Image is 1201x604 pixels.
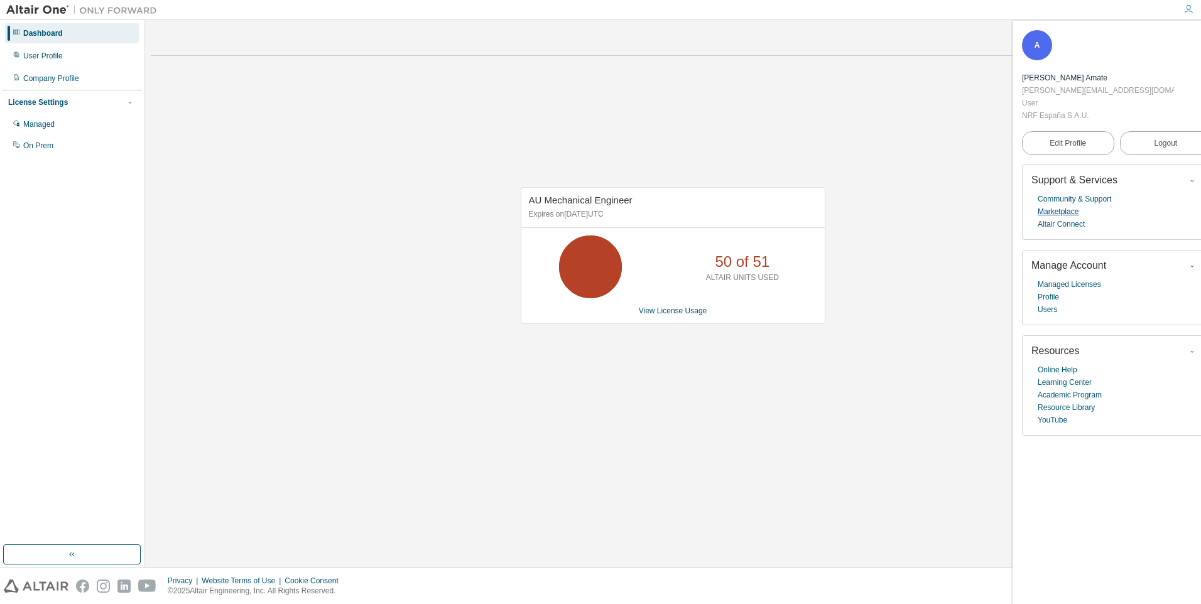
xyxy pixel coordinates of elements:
[76,580,89,593] img: facebook.svg
[1038,303,1057,316] a: Users
[1031,175,1117,185] span: Support & Services
[1038,364,1077,376] a: Online Help
[23,73,79,84] div: Company Profile
[23,28,63,38] div: Dashboard
[8,97,68,107] div: License Settings
[168,586,346,596] p: © 2025 Altair Engineering, Inc. All Rights Reserved.
[529,209,814,220] p: Expires on [DATE] UTC
[1038,278,1101,291] a: Managed Licenses
[4,580,68,593] img: altair_logo.svg
[1038,389,1102,401] a: Academic Program
[1038,205,1079,218] a: Marketplace
[639,306,707,315] a: View License Usage
[23,51,63,61] div: User Profile
[706,272,779,283] p: ALTAIR UNITS USED
[1038,414,1067,426] a: YouTube
[1022,72,1174,84] div: Aarón Martinez Amate
[202,576,285,586] div: Website Terms of Use
[1038,376,1092,389] a: Learning Center
[23,119,55,129] div: Managed
[117,580,131,593] img: linkedin.svg
[168,576,202,586] div: Privacy
[97,580,110,593] img: instagram.svg
[1038,291,1059,303] a: Profile
[285,576,345,586] div: Cookie Consent
[1154,137,1177,149] span: Logout
[1038,193,1111,205] a: Community & Support
[1022,97,1174,109] div: User
[1038,401,1095,414] a: Resource Library
[6,4,163,16] img: Altair One
[138,580,156,593] img: youtube.svg
[1050,138,1086,148] span: Edit Profile
[1038,218,1085,230] a: Altair Connect
[1031,260,1106,271] span: Manage Account
[1022,84,1174,97] div: [PERSON_NAME][EMAIL_ADDRESS][DOMAIN_NAME]
[529,195,633,205] span: AU Mechanical Engineer
[23,141,53,151] div: On Prem
[1031,345,1079,356] span: Resources
[1022,131,1114,155] a: Edit Profile
[715,251,769,272] p: 50 of 51
[1022,109,1174,122] div: NRF España S.A.U.
[1035,41,1040,50] span: A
